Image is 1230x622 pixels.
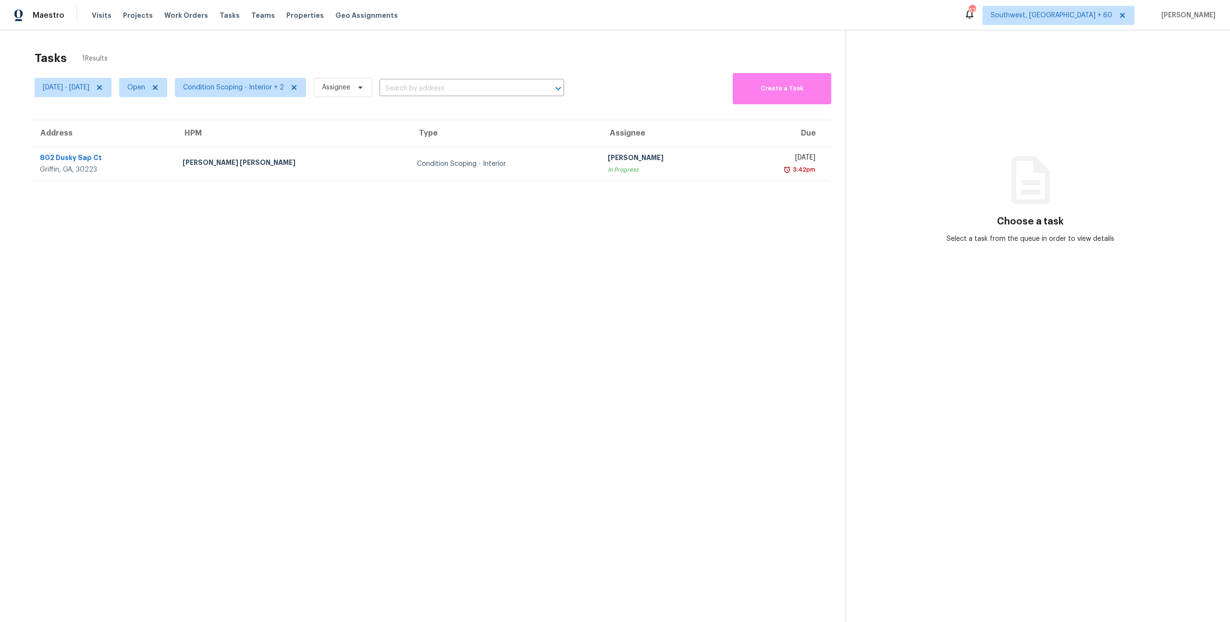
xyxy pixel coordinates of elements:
span: Geo Assignments [335,11,398,20]
span: Visits [92,11,111,20]
button: Open [552,82,565,95]
h3: Choose a task [997,217,1064,226]
div: [PERSON_NAME] [PERSON_NAME] [183,158,402,170]
h2: Tasks [35,53,67,63]
span: Maestro [33,11,64,20]
div: [PERSON_NAME] [608,153,723,165]
span: Southwest, [GEOGRAPHIC_DATA] + 60 [991,11,1112,20]
th: HPM [175,120,409,147]
th: Assignee [600,120,730,147]
th: Type [409,120,600,147]
span: Teams [251,11,275,20]
div: 670 [969,6,975,15]
span: Create a Task [738,83,826,94]
div: Condition Scoping - Interior [417,159,592,169]
div: [DATE] [738,153,815,165]
div: 802 Dusky Sap Ct [40,153,167,165]
th: Due [730,120,830,147]
span: [DATE] - [DATE] [43,83,89,92]
span: Condition Scoping - Interior + 2 [183,83,284,92]
span: 1 Results [82,54,108,63]
div: In Progress [608,165,723,174]
span: Assignee [322,83,350,92]
div: Griffin, GA, 30223 [40,165,167,174]
span: Properties [286,11,324,20]
span: Tasks [220,12,240,19]
span: [PERSON_NAME] [1157,11,1216,20]
span: Open [127,83,145,92]
th: Address [31,120,175,147]
span: Work Orders [164,11,208,20]
button: Create a Task [733,73,831,104]
div: Select a task from the queue in order to view details [938,234,1123,244]
input: Search by address [380,81,537,96]
span: Projects [123,11,153,20]
div: 3:42pm [791,165,815,174]
img: Overdue Alarm Icon [783,165,791,174]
